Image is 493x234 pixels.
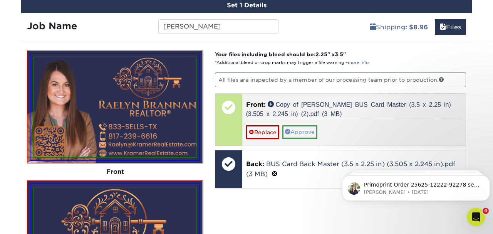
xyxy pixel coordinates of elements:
span: 2.25 [315,51,327,57]
span: files [440,24,446,31]
a: Approve [282,125,317,138]
span: shipping [370,24,376,31]
strong: Your files including bleed should be: " x " [215,51,346,57]
a: Files [435,19,466,35]
iframe: Intercom notifications message [339,159,493,213]
a: BUS Card Back Master (3.5 x 2.25 in) (3.505 x 2.245 in).pdf (3 MB) [246,160,455,178]
a: Copy of [PERSON_NAME] BUS Card Master (3.5 x 2.25 in) (3.505 x 2.245 in) (2).pdf (3 MB) [246,101,451,116]
b: : $8.96 [405,24,428,31]
span: 4 [483,208,489,214]
small: *Additional bleed or crop marks may trigger a file warning – [215,60,369,65]
span: Front: [246,101,266,108]
strong: Job Name [27,20,77,32]
a: Shipping: $8.96 [365,19,433,35]
p: All files are inspected by a member of our processing team prior to production. [215,72,466,87]
div: Front [27,163,203,180]
span: Back: [246,160,264,168]
input: Enter a job name [158,19,278,34]
iframe: Intercom live chat [467,208,485,226]
a: more info [348,60,369,65]
span: 3.5 [335,51,343,57]
a: Replace [246,125,279,139]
